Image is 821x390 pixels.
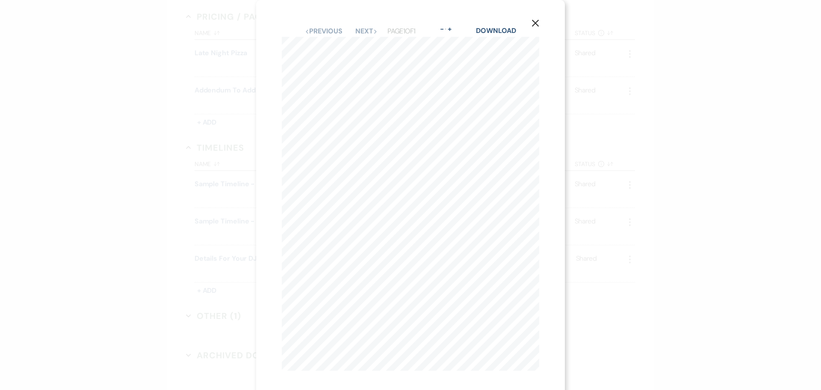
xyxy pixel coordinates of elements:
button: Previous [305,28,342,35]
button: - [438,26,445,33]
button: + [446,26,453,33]
p: Page 1 of 1 [387,26,415,37]
a: Download [476,26,516,35]
button: Next [355,28,378,35]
